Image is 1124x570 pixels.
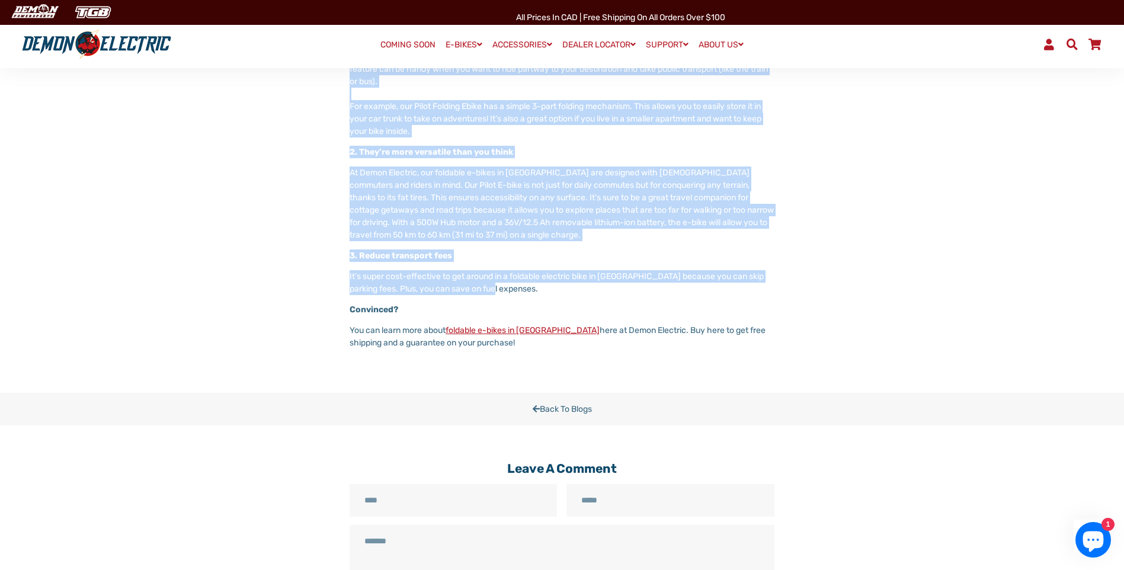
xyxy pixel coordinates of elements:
[488,36,556,53] a: ACCESSORIES
[350,305,398,315] strong: Convinced?
[350,50,774,137] p: Foldable e-bikes are compact and lightweight, making them easier to transport and store when not ...
[558,36,640,53] a: DEALER LOCATOR
[1072,522,1115,561] inbox-online-store-chat: Shopify online store chat
[350,461,774,476] h2: Leave a comment
[350,251,452,261] strong: 3. Reduce transport fees
[642,36,693,53] a: SUPPORT
[69,2,117,22] img: TGB Canada
[350,270,774,295] p: It’s super cost-effective to get around in a foldable electric bike in [GEOGRAPHIC_DATA] because ...
[376,37,440,53] a: COMING SOON
[441,36,486,53] a: E-BIKES
[446,325,600,335] a: foldable e-bikes in [GEOGRAPHIC_DATA]
[350,147,513,157] strong: 2. They’re more versatile than you think
[694,36,748,53] a: ABOUT US
[516,12,725,23] span: All Prices in CAD | Free shipping on all orders over $100
[350,166,774,241] p: At Demon Electric, our foldable e-bikes in [GEOGRAPHIC_DATA] are designed with [DEMOGRAPHIC_DATA]...
[350,324,774,349] p: You can learn more about here at Demon Electric. Buy here to get free shipping and a guarantee on...
[6,2,63,22] img: Demon Electric
[18,29,175,60] img: Demon Electric logo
